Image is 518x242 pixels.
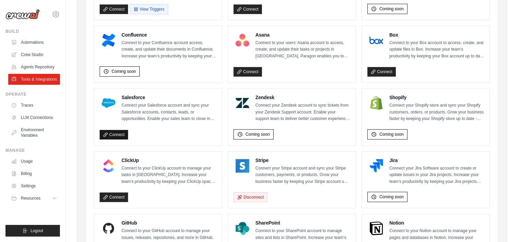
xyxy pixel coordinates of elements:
[5,92,60,97] div: Operate
[8,74,60,85] a: Tools & Integrations
[255,102,350,122] p: Connect your Zendesk account to sync tickets from your Zendesk Support account. Enable your suppo...
[122,157,216,164] h4: ClickUp
[8,156,60,167] a: Usage
[122,219,216,226] h4: GitHub
[5,29,60,34] div: Build
[102,221,115,235] img: GitHub Logo
[389,219,484,226] h4: Notion
[8,193,60,204] button: Resources
[379,194,404,200] span: Coming soon
[389,165,484,185] p: Connect your Jira Software account to create or update issues in your Jira projects. Increase you...
[389,102,484,122] p: Connect your Shopify store and sync your Shopify customers, orders, or products. Grow your busine...
[21,196,40,201] span: Resources
[255,157,350,164] h4: Stripe
[233,4,262,14] a: Connect
[100,192,128,202] a: Connect
[100,4,128,14] a: Connect
[102,33,115,47] img: Confluence Logo
[5,148,60,153] div: Manage
[8,37,60,48] a: Automations
[369,33,383,47] img: Box Logo
[236,96,249,110] img: Zendesk Logo
[233,67,262,77] a: Connect
[379,6,404,12] span: Coming soon
[122,94,216,101] h4: Salesforce
[8,62,60,72] a: Agents Repository
[233,192,267,202] button: Disconnect
[8,49,60,60] a: Crew Studio
[100,130,128,139] a: Connect
[255,219,350,226] h4: SharePoint
[389,94,484,101] h4: Shopify
[130,4,168,14] button: View Triggers
[8,100,60,111] a: Traces
[102,96,115,110] img: Salesforce Logo
[245,132,270,137] span: Coming soon
[8,112,60,123] a: LLM Connections
[8,180,60,191] a: Settings
[369,159,383,173] img: Jira Logo
[122,40,216,60] p: Connect to your Confluence account access, create, and update their documents in Confluence. Incr...
[255,165,350,185] p: Connect your Stripe account and sync your Stripe customers, payments, or products. Grow your busi...
[236,221,249,235] img: SharePoint Logo
[379,132,404,137] span: Coming soon
[112,69,136,74] span: Coming soon
[389,157,484,164] h4: Jira
[255,94,350,101] h4: Zendesk
[369,96,383,110] img: Shopify Logo
[5,9,40,19] img: Logo
[30,228,43,233] span: Logout
[236,33,249,47] img: Asana Logo
[122,102,216,122] p: Connect your Salesforce account and sync your Salesforce accounts, contacts, leads, or opportunit...
[255,31,350,38] h4: Asana
[367,67,396,77] a: Connect
[369,221,383,235] img: Notion Logo
[8,168,60,179] a: Billing
[8,124,60,141] a: Environment Variables
[5,225,60,237] button: Logout
[255,40,350,60] p: Connect to your users’ Asana account to access, create, and update their tasks or projects in [GE...
[102,159,115,173] img: ClickUp Logo
[236,159,249,173] img: Stripe Logo
[122,165,216,185] p: Connect to your ClickUp account to manage your tasks in [GEOGRAPHIC_DATA]. Increase your team’s p...
[389,40,484,60] p: Connect to your Box account to access, create, and update files in Box. Increase your team’s prod...
[122,31,216,38] h4: Confluence
[389,31,484,38] h4: Box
